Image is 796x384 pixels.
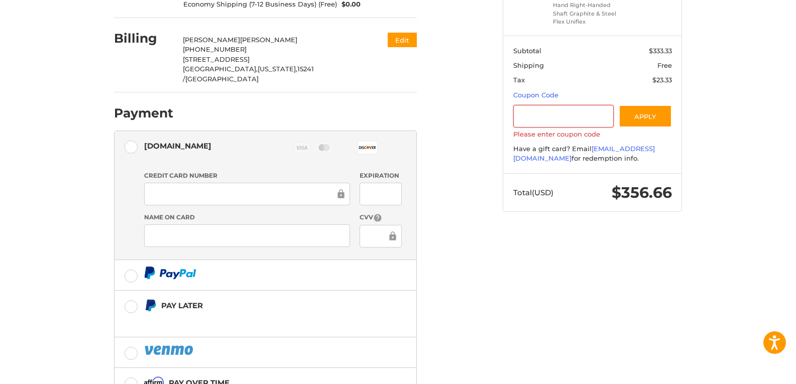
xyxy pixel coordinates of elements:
li: Hand Right-Handed [553,1,630,10]
img: Pay Later icon [144,299,157,312]
img: PayPal icon [144,267,196,279]
li: Flex Uniflex [553,18,630,26]
span: [PERSON_NAME] [183,36,240,44]
img: PayPal icon [144,344,195,356]
span: [US_STATE], [258,65,297,73]
label: Expiration [360,171,401,180]
span: Free [657,61,672,69]
span: [GEOGRAPHIC_DATA] [185,75,259,83]
span: [PERSON_NAME] [240,36,297,44]
div: [DOMAIN_NAME] [144,138,211,154]
span: $356.66 [612,183,672,202]
iframe: PayPal Message 1 [144,316,354,325]
span: 15241 / [183,65,314,83]
span: [GEOGRAPHIC_DATA], [183,65,258,73]
span: $23.33 [652,76,672,84]
button: Edit [388,33,417,47]
h2: Payment [114,105,173,121]
span: Tax [513,76,525,84]
label: Name on Card [144,213,350,222]
span: Shipping [513,61,544,69]
span: [PHONE_NUMBER] [183,45,247,53]
span: $333.33 [649,47,672,55]
label: CVV [360,213,401,222]
label: Please enter coupon code [513,130,672,138]
div: Have a gift card? Email for redemption info. [513,144,672,164]
span: Subtotal [513,47,541,55]
div: Pay Later [161,297,354,314]
span: [STREET_ADDRESS] [183,55,250,63]
a: Coupon Code [513,91,558,99]
label: Credit Card Number [144,171,350,180]
input: Gift Certificate or Coupon Code [513,105,614,127]
h2: Billing [114,31,173,46]
li: Shaft Graphite & Steel [553,10,630,18]
button: Apply [619,105,672,127]
span: Total (USD) [513,188,553,197]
